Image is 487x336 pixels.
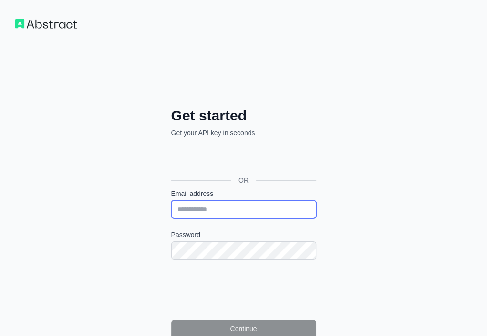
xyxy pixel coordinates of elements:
span: OR [231,175,256,185]
label: Email address [171,189,316,198]
h2: Get started [171,107,316,124]
label: Password [171,230,316,239]
iframe: reCAPTCHA [171,271,316,308]
img: Workflow [15,19,77,29]
p: Get your API key in seconds [171,128,316,138]
iframe: Przycisk Zaloguj się przez Google [166,148,319,169]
